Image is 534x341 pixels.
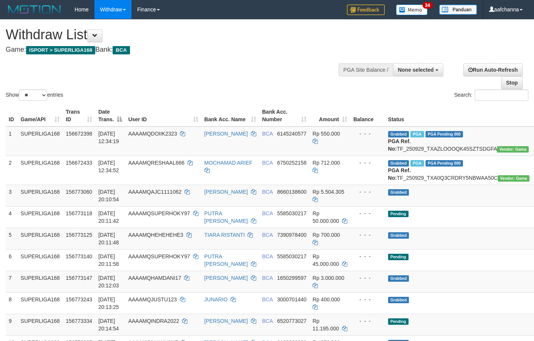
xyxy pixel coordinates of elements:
span: [DATE] 12:34:52 [98,160,119,173]
span: 156773147 [66,275,92,281]
span: 156672398 [66,131,92,137]
span: PGA Pending [426,131,463,137]
td: 2 [6,156,18,185]
span: BCA [113,46,130,54]
b: PGA Ref. No: [388,138,411,152]
span: Rp 700.000 [313,232,340,238]
div: - - - [353,188,382,196]
span: BCA [262,296,273,302]
img: Button%20Memo.svg [396,5,428,15]
span: Rp 550.000 [313,131,340,137]
a: Run Auto-Refresh [463,63,523,76]
div: - - - [353,296,382,303]
span: Marked by aafsoycanthlai [410,160,424,167]
b: PGA Ref. No: [388,167,411,181]
td: 1 [6,127,18,156]
td: SUPERLIGA168 [18,271,63,292]
th: Trans ID: activate to sort column ascending [63,105,95,127]
th: ID [6,105,18,127]
span: PGA Pending [426,160,463,167]
td: 4 [6,206,18,228]
span: 156672433 [66,160,92,166]
div: - - - [353,253,382,260]
h1: Withdraw List [6,27,348,42]
td: SUPERLIGA168 [18,228,63,249]
input: Search: [475,89,528,101]
span: Copy 7390978400 to clipboard [277,232,306,238]
span: Rp 50.000.000 [313,210,339,224]
span: Copy 6520773027 to clipboard [277,318,306,324]
span: 34 [423,2,433,9]
span: Grabbed [388,189,409,196]
span: Copy 6750252158 to clipboard [277,160,306,166]
span: Marked by aafsoycanthlai [410,131,424,137]
span: BCA [262,275,273,281]
span: Copy 3000701440 to clipboard [277,296,306,302]
span: AAAAMQHEHEHEHE3 [128,232,183,238]
span: Copy 6145240577 to clipboard [277,131,306,137]
span: 156773060 [66,189,92,195]
span: Grabbed [388,275,409,282]
span: Rp 712.000 [313,160,340,166]
a: [PERSON_NAME] [204,131,248,137]
span: AAAAMQSUPERHOKY97 [128,210,190,216]
a: [PERSON_NAME] [204,318,248,324]
div: - - - [353,317,382,325]
span: BCA [262,160,273,166]
span: Pending [388,318,409,325]
td: 8 [6,292,18,314]
td: SUPERLIGA168 [18,185,63,206]
a: JUNARIO [204,296,228,302]
h4: Game: Bank: [6,46,348,54]
span: Pending [388,211,409,217]
td: SUPERLIGA168 [18,156,63,185]
th: Game/API: activate to sort column ascending [18,105,63,127]
a: MOCHAMAD ARIEF [204,160,253,166]
span: Copy 5585030217 to clipboard [277,253,306,259]
a: PUTRA [PERSON_NAME] [204,210,248,224]
td: TF_250929_TXA0Q3CRDRY5NBWAA50C [385,156,532,185]
select: Showentries [19,89,47,101]
span: 156773118 [66,210,92,216]
span: [DATE] 20:11:58 [98,253,119,267]
span: 156773243 [66,296,92,302]
a: Stop [501,76,523,89]
img: Feedback.jpg [347,5,385,15]
div: PGA Site Balance / [339,63,393,76]
span: Grabbed [388,131,409,137]
span: BCA [262,318,273,324]
td: SUPERLIGA168 [18,206,63,228]
span: Grabbed [388,160,409,167]
span: 156773140 [66,253,92,259]
span: AAAAMQAJC1111062 [128,189,181,195]
span: AAAAMQJUSTU123 [128,296,176,302]
div: - - - [353,159,382,167]
span: 156773125 [66,232,92,238]
span: AAAAMQHAMDANI17 [128,275,181,281]
span: [DATE] 20:11:42 [98,210,119,224]
img: MOTION_logo.png [6,4,63,15]
div: - - - [353,130,382,137]
span: [DATE] 20:10:54 [98,189,119,202]
span: 156773334 [66,318,92,324]
span: Rp 45.000.000 [313,253,339,267]
div: - - - [353,274,382,282]
a: [PERSON_NAME] [204,275,248,281]
img: panduan.png [439,5,477,15]
span: Rp 11.195.000 [313,318,339,332]
th: Date Trans.: activate to sort column descending [95,105,125,127]
a: TIARA RISTANTI [204,232,245,238]
span: Grabbed [388,232,409,239]
a: [PERSON_NAME] [204,189,248,195]
td: SUPERLIGA168 [18,127,63,156]
span: BCA [262,210,273,216]
th: Status [385,105,532,127]
span: Copy 5585030217 to clipboard [277,210,306,216]
div: - - - [353,231,382,239]
span: Rp 400.000 [313,296,340,302]
span: Rp 5.504.305 [313,189,344,195]
span: BCA [262,253,273,259]
span: Grabbed [388,297,409,303]
label: Search: [454,89,528,101]
th: Balance [350,105,385,127]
